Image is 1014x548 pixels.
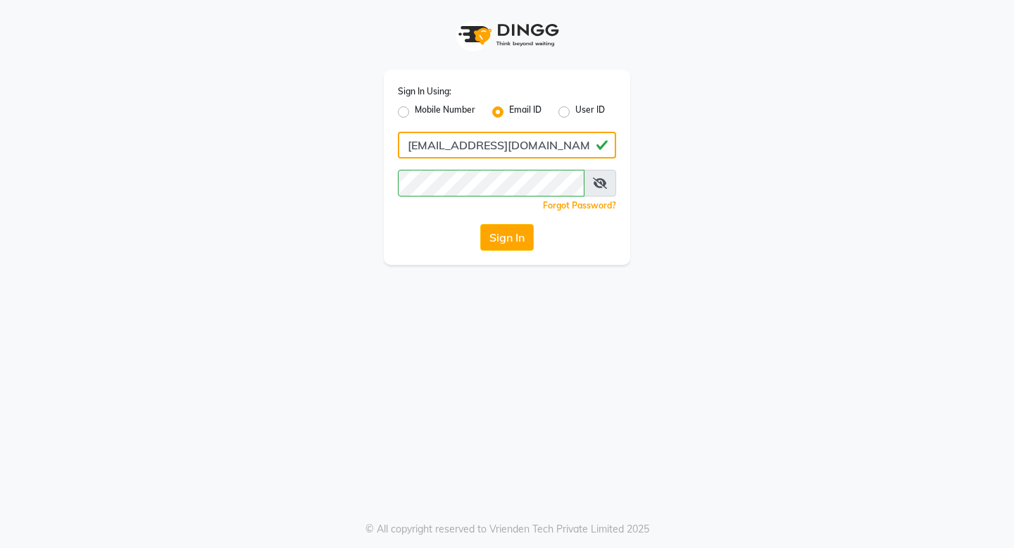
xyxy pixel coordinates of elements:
input: Username [398,132,616,158]
button: Sign In [480,224,534,251]
label: Email ID [509,104,542,120]
img: logo1.svg [451,14,563,56]
input: Username [398,170,584,197]
label: User ID [575,104,605,120]
label: Mobile Number [415,104,475,120]
label: Sign In Using: [398,85,451,98]
a: Forgot Password? [543,200,616,211]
